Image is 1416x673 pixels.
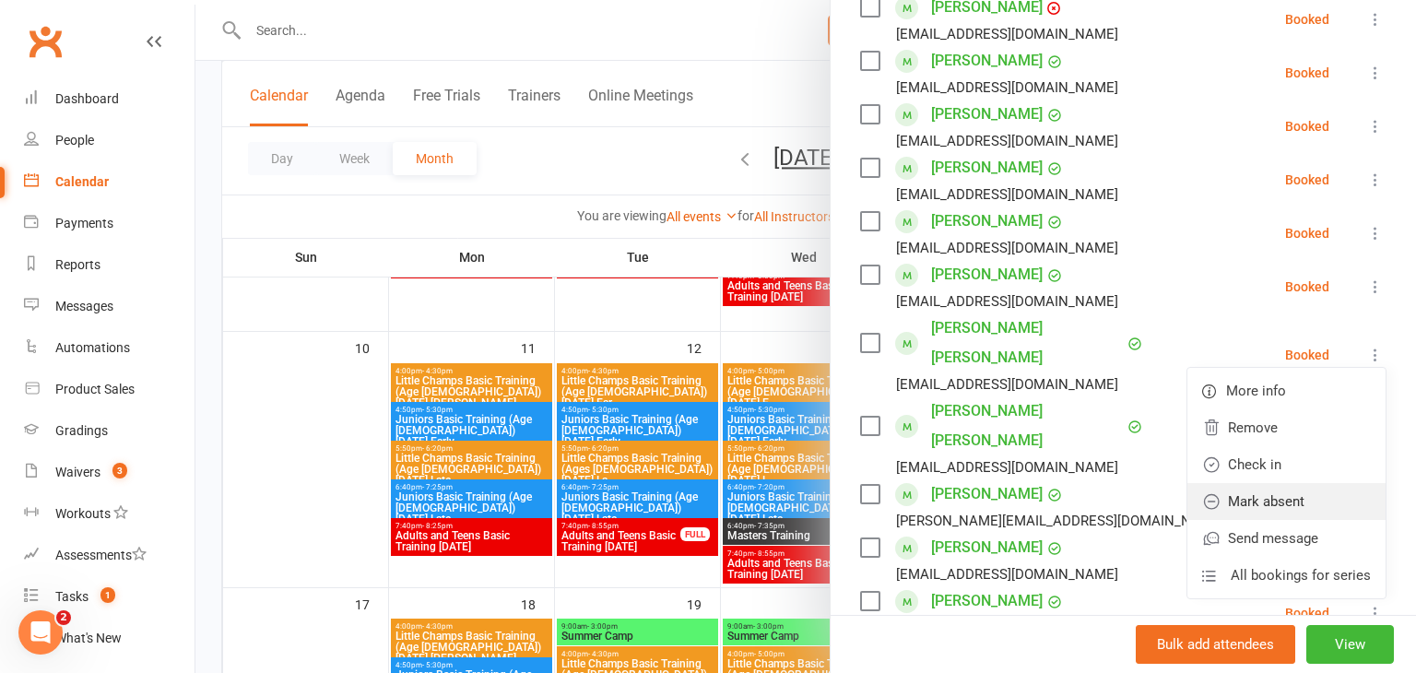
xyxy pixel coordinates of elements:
[931,207,1043,236] a: [PERSON_NAME]
[55,506,111,521] div: Workouts
[931,586,1043,616] a: [PERSON_NAME]
[55,133,94,148] div: People
[896,76,1118,100] div: [EMAIL_ADDRESS][DOMAIN_NAME]
[1187,557,1386,594] a: All bookings for series
[1285,348,1329,361] div: Booked
[55,631,122,645] div: What's New
[1226,380,1286,402] span: More info
[22,18,68,65] a: Clubworx
[55,589,88,604] div: Tasks
[1285,120,1329,133] div: Booked
[1285,173,1329,186] div: Booked
[55,340,130,355] div: Automations
[1187,409,1386,446] a: Remove
[24,452,195,493] a: Waivers 3
[24,410,195,452] a: Gradings
[1306,625,1394,664] button: View
[1187,446,1386,483] a: Check in
[1285,66,1329,79] div: Booked
[24,244,195,286] a: Reports
[1136,625,1295,664] button: Bulk add attendees
[1187,483,1386,520] a: Mark absent
[1285,13,1329,26] div: Booked
[931,46,1043,76] a: [PERSON_NAME]
[56,610,71,625] span: 2
[931,313,1123,372] a: [PERSON_NAME] [PERSON_NAME]
[55,299,113,313] div: Messages
[24,369,195,410] a: Product Sales
[931,396,1123,455] a: [PERSON_NAME] [PERSON_NAME]
[896,236,1118,260] div: [EMAIL_ADDRESS][DOMAIN_NAME]
[1187,520,1386,557] a: Send message
[18,610,63,655] iframe: Intercom live chat
[55,216,113,230] div: Payments
[24,327,195,369] a: Automations
[55,174,109,189] div: Calendar
[55,548,147,562] div: Assessments
[24,203,195,244] a: Payments
[24,576,195,618] a: Tasks 1
[1231,564,1371,586] span: All bookings for series
[24,618,195,659] a: What's New
[24,535,195,576] a: Assessments
[931,100,1043,129] a: [PERSON_NAME]
[55,423,108,438] div: Gradings
[24,493,195,535] a: Workouts
[896,183,1118,207] div: [EMAIL_ADDRESS][DOMAIN_NAME]
[24,161,195,203] a: Calendar
[55,91,119,106] div: Dashboard
[931,153,1043,183] a: [PERSON_NAME]
[896,129,1118,153] div: [EMAIL_ADDRESS][DOMAIN_NAME]
[931,479,1043,509] a: [PERSON_NAME]
[24,286,195,327] a: Messages
[896,372,1118,396] div: [EMAIL_ADDRESS][DOMAIN_NAME]
[112,463,127,478] span: 3
[1285,227,1329,240] div: Booked
[55,465,100,479] div: Waivers
[896,509,1224,533] div: [PERSON_NAME][EMAIL_ADDRESS][DOMAIN_NAME]
[1285,280,1329,293] div: Booked
[100,587,115,603] span: 1
[896,562,1118,586] div: [EMAIL_ADDRESS][DOMAIN_NAME]
[55,382,135,396] div: Product Sales
[931,533,1043,562] a: [PERSON_NAME]
[24,78,195,120] a: Dashboard
[55,257,100,272] div: Reports
[896,289,1118,313] div: [EMAIL_ADDRESS][DOMAIN_NAME]
[1285,607,1329,620] div: Booked
[24,120,195,161] a: People
[896,22,1118,46] div: [EMAIL_ADDRESS][DOMAIN_NAME]
[931,260,1043,289] a: [PERSON_NAME]
[1187,372,1386,409] a: More info
[896,455,1118,479] div: [EMAIL_ADDRESS][DOMAIN_NAME]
